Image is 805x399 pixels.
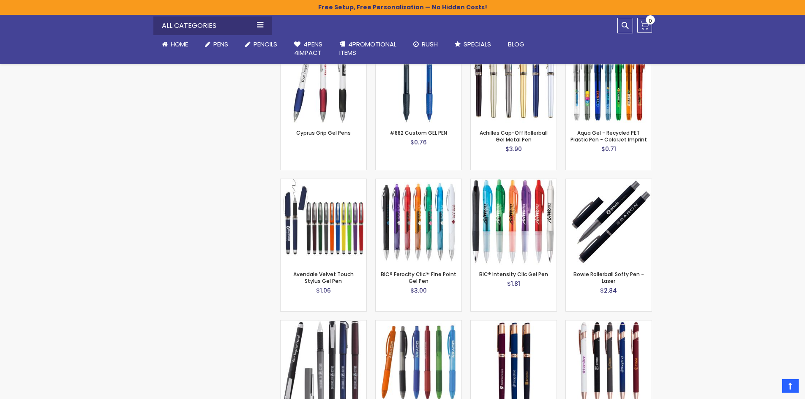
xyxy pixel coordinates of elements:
span: Pens [213,40,228,49]
a: Home [153,35,196,54]
div: All Categories [153,16,272,35]
a: Cali Custom Stylus Gel pen [281,320,366,327]
a: Achilles Cap-Off Rollerball Gel Metal Pen [480,129,548,143]
span: 4PROMOTIONAL ITEMS [339,40,396,57]
a: Avendale Velvet Touch Stylus Gel Pen [293,271,354,285]
a: BIC® Ferocity Clic™ Fine Point Gel Pen [381,271,456,285]
a: BIC® Intensity Clic Gel Pen [479,271,548,278]
img: Avendale Velvet Touch Stylus Gel Pen [281,179,366,265]
span: $0.71 [601,145,616,153]
a: Cyprus Grip Gel Pens [296,129,351,136]
img: BIC® Ferocity Clic™ Fine Point Gel Pen [376,182,461,262]
a: Bowie Rollerball Softy Pen - Laser [566,179,652,186]
a: Avendale Velvet Touch Stylus Gel Pen [281,179,366,186]
a: Aqua Gel - Recycled PET Plastic Pen - ColorJet Imprint [570,129,647,143]
span: Home [171,40,188,49]
span: Specials [464,40,491,49]
a: Custom Eco-Friendly Rose Gold Earl Satin Soft Touch Gel Pen [471,320,557,327]
a: Blog [499,35,533,54]
span: Blog [508,40,524,49]
span: Rush [422,40,438,49]
span: $2.84 [600,286,617,295]
a: 0 [637,18,652,33]
img: Aqua Gel - Recycled PET Plastic Pen - ColorJet Imprint [566,38,652,123]
img: Bowie Rollerball Softy Pen - Laser [566,179,652,265]
a: Pens [196,35,237,54]
span: $3.00 [410,286,427,295]
a: Pencils [237,35,286,54]
a: Rush [405,35,446,54]
a: Custom Lexi Rose Gold Stylus Soft Touch Recycled Aluminum Pen [566,320,652,327]
span: $1.81 [507,280,520,288]
img: #882 Custom GEL PEN [376,38,461,123]
a: 4PROMOTIONALITEMS [331,35,405,62]
a: #882 Custom GEL PEN [390,129,447,136]
img: BIC® Intensity Clic Gel Pen [471,179,557,265]
span: Pencils [254,40,277,49]
span: $1.06 [316,286,331,295]
span: $0.76 [410,138,427,147]
img: Cyprus Grip Gel Pens [281,38,366,123]
img: Achilles Cap-Off Rollerball Gel Metal Pen [471,38,557,123]
a: BIC® Intensity Clic Gel Pen [471,179,557,186]
a: Cliff Gel Ink Pens [376,320,461,327]
a: BIC® Ferocity Clic™ Fine Point Gel Pen [376,179,461,186]
span: 4Pens 4impact [294,40,322,57]
a: Bowie Rollerball Softy Pen - Laser [573,271,644,285]
a: Specials [446,35,499,54]
span: $3.90 [505,145,522,153]
a: 4Pens4impact [286,35,331,62]
span: 0 [649,17,652,25]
